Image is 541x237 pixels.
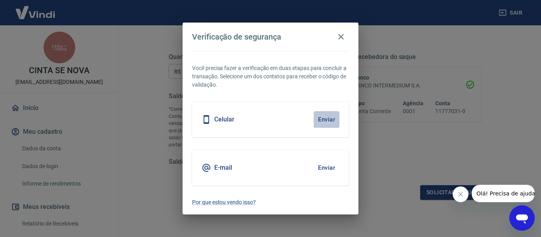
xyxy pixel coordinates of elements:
[214,116,234,123] h5: Celular
[314,111,339,128] button: Enviar
[314,159,339,176] button: Enviar
[192,198,349,207] a: Por que estou vendo isso?
[192,32,281,42] h4: Verificação de segurança
[472,185,535,202] iframe: Mensagem da empresa
[5,6,67,12] span: Olá! Precisa de ajuda?
[214,164,232,172] h5: E-mail
[509,205,535,231] iframe: Botão para abrir a janela de mensagens
[453,186,469,202] iframe: Fechar mensagem
[192,64,349,89] p: Você precisa fazer a verificação em duas etapas para concluir a transação. Selecione um dos conta...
